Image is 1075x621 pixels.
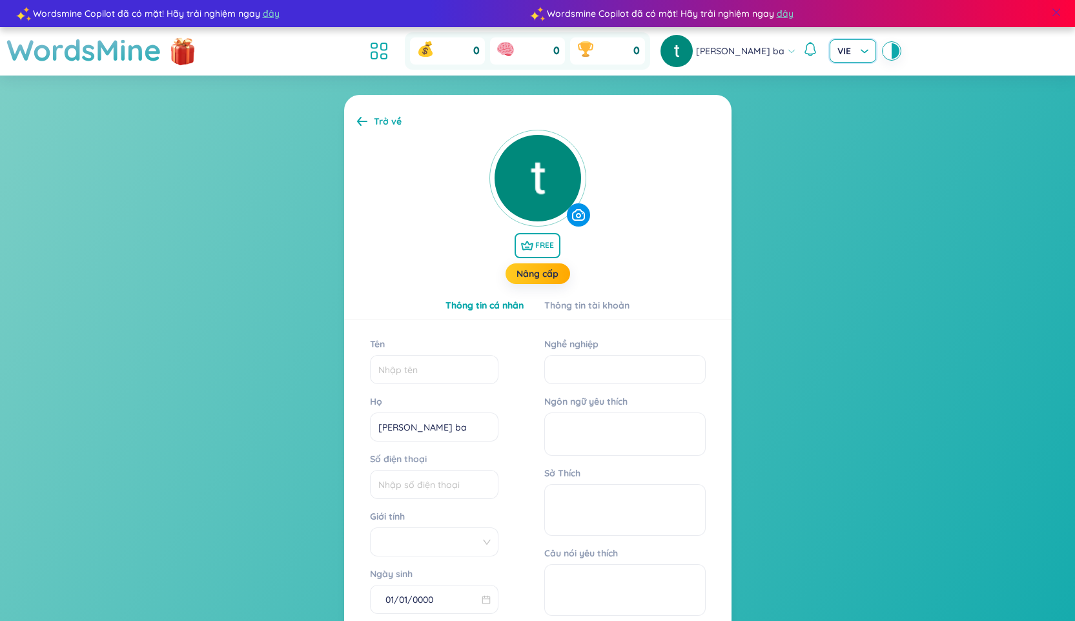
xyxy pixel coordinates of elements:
input: Ngày sinh [378,588,479,611]
input: Số điện thoại [370,470,498,499]
a: avatar [660,35,696,67]
span: FREE [515,233,560,258]
span: đây [770,6,786,21]
span: đây [256,6,272,21]
div: Trở về [374,114,402,128]
span: VIE [837,45,868,57]
img: currentUser [489,130,586,227]
div: Wordsmine Copilot đã có mặt! Hãy trải nghiệm ngay [17,6,531,21]
img: avatar [660,35,693,67]
label: Câu nói yêu thích [544,543,624,564]
span: [PERSON_NAME] ba [696,44,784,58]
label: Ngôn ngữ yêu thích [544,391,634,412]
input: Tên [370,355,498,384]
span: 0 [473,44,480,58]
div: Wordsmine Copilot đã có mặt! Hãy trải nghiệm ngay [531,6,1045,21]
a: Trở về [357,114,402,130]
span: 0 [633,44,640,58]
textarea: Sở Thích [544,484,706,536]
textarea: Câu nói yêu thích [544,564,706,616]
input: Nghề nghiệp [544,355,706,384]
span: 0 [553,44,560,58]
img: flashSalesIcon.a7f4f837.png [170,32,196,71]
label: Nghề nghiệp [544,334,605,354]
a: WordsMine [6,27,161,73]
label: Sở Thích [544,463,587,484]
div: Thông tin cá nhân [445,298,524,312]
label: Họ [370,391,389,412]
button: Nâng cấp [506,263,570,284]
div: Thông tin tài khoản [544,298,630,312]
label: Số điện thoại [370,449,433,469]
input: Họ [370,412,498,442]
a: Nâng cấp [517,267,558,281]
label: Tên [370,334,391,354]
label: Ngày sinh [370,564,419,584]
label: Giới tính [370,506,411,527]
